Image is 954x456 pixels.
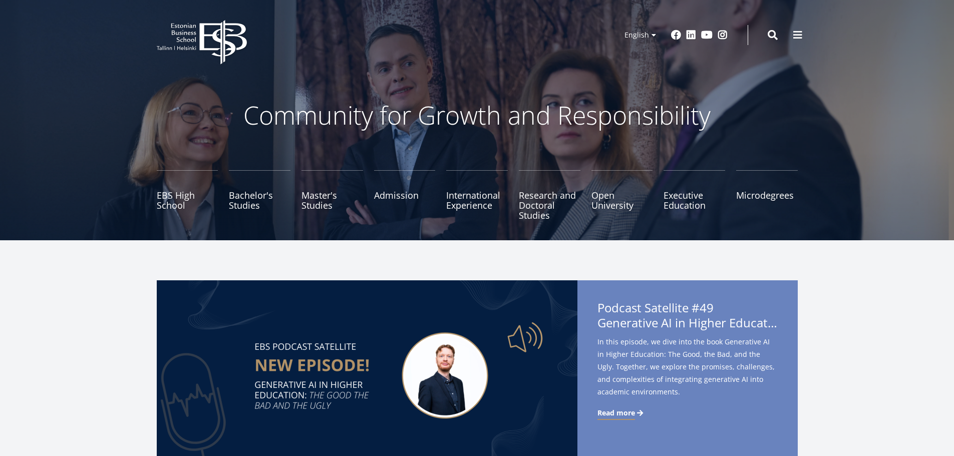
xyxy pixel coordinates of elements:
span: Generative AI in Higher Education: The Good, the Bad, and the Ugly [597,315,778,330]
a: Executive Education [664,170,725,220]
a: Microdegrees [736,170,798,220]
a: Youtube [701,30,713,40]
span: In this episode, we dive into the book Generative AI in Higher Education: The Good, the Bad, and ... [597,335,778,398]
p: Community for Growth and Responsibility [212,100,743,130]
a: Admission [374,170,436,220]
a: Research and Doctoral Studies [519,170,580,220]
a: International Experience [446,170,508,220]
a: Bachelor's Studies [229,170,290,220]
a: Open University [591,170,653,220]
a: EBS High School [157,170,218,220]
a: Master's Studies [301,170,363,220]
a: Linkedin [686,30,696,40]
span: Podcast Satellite #49 [597,300,778,333]
a: Facebook [671,30,681,40]
span: Read more [597,408,635,418]
a: Instagram [718,30,728,40]
a: Read more [597,408,645,418]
